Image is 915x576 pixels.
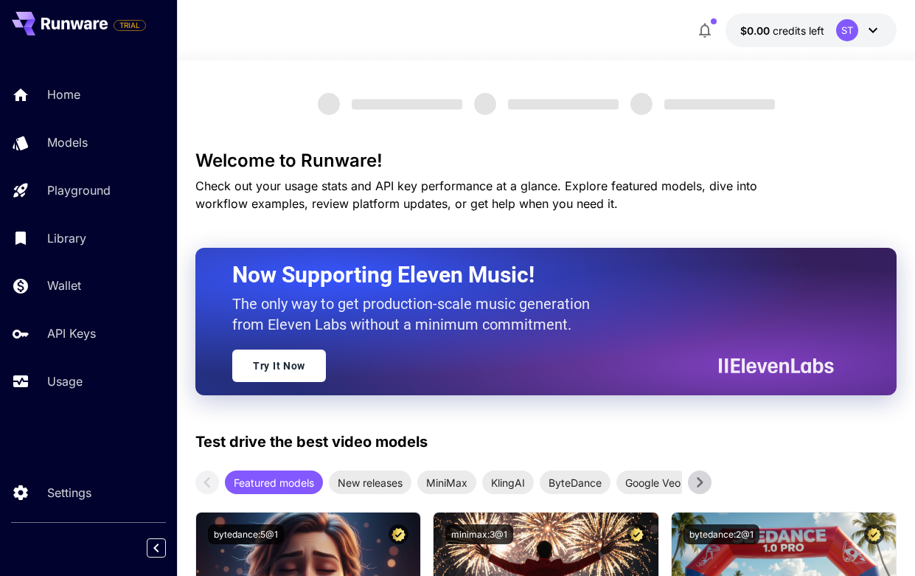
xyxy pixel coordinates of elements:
button: minimax:3@1 [445,524,513,544]
span: credits left [773,24,824,37]
p: Test drive the best video models [195,431,428,453]
h3: Welcome to Runware! [195,150,897,171]
p: Playground [47,181,111,199]
p: Models [47,133,88,151]
span: MiniMax [417,475,476,490]
p: Wallet [47,277,81,294]
button: $0.00ST [726,13,897,47]
div: KlingAI [482,471,534,494]
div: MiniMax [417,471,476,494]
span: Google Veo [616,475,689,490]
span: New releases [329,475,411,490]
p: Usage [47,372,83,390]
div: $0.00 [740,23,824,38]
p: Library [47,229,86,247]
p: Settings [47,484,91,502]
button: bytedance:2@1 [683,524,759,544]
button: bytedance:5@1 [208,524,284,544]
button: Certified Model – Vetted for best performance and includes a commercial license. [864,524,884,544]
div: Collapse sidebar [158,535,177,561]
span: ByteDance [540,475,610,490]
a: Try It Now [232,350,326,382]
span: KlingAI [482,475,534,490]
span: TRIAL [114,20,145,31]
button: Certified Model – Vetted for best performance and includes a commercial license. [389,524,408,544]
div: ST [836,19,858,41]
div: Google Veo [616,471,689,494]
span: Featured models [225,475,323,490]
span: $0.00 [740,24,773,37]
p: The only way to get production-scale music generation from Eleven Labs without a minimum commitment. [232,294,601,335]
div: Featured models [225,471,323,494]
span: Check out your usage stats and API key performance at a glance. Explore featured models, dive int... [195,178,757,211]
span: Add your payment card to enable full platform functionality. [114,16,146,34]
h2: Now Supporting Eleven Music! [232,261,823,289]
div: ByteDance [540,471,610,494]
p: Home [47,86,80,103]
button: Certified Model – Vetted for best performance and includes a commercial license. [627,524,647,544]
button: Collapse sidebar [147,538,166,558]
p: API Keys [47,325,96,342]
div: New releases [329,471,411,494]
